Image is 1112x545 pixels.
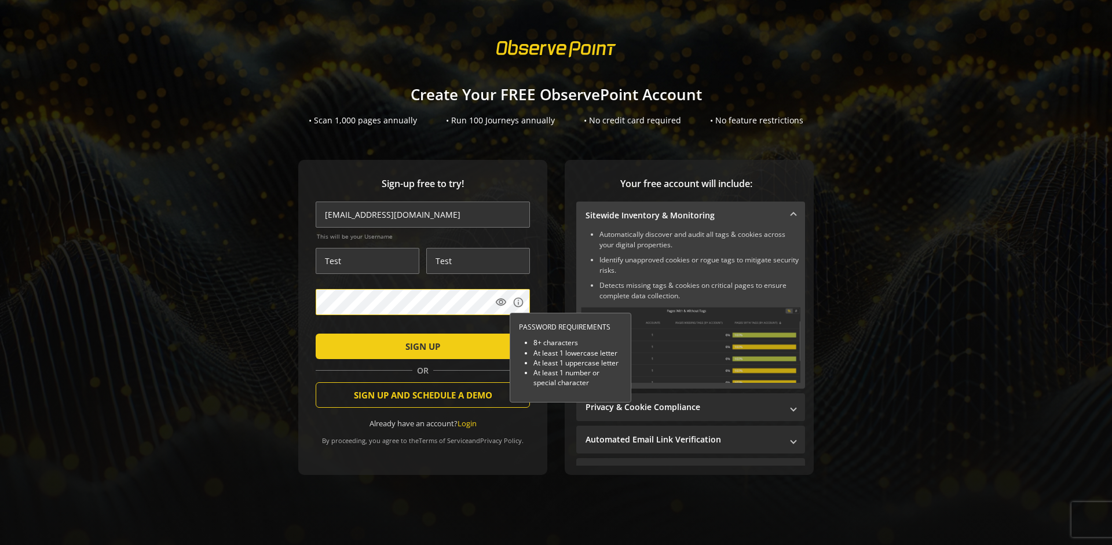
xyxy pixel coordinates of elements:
a: Privacy Policy [480,436,522,445]
mat-expansion-panel-header: Performance Monitoring with Web Vitals [576,458,805,486]
input: Last Name * [426,248,530,274]
span: Sign-up free to try! [316,177,530,191]
li: Identify unapproved cookies or rogue tags to mitigate security risks. [599,255,800,276]
span: Your free account will include: [576,177,796,191]
span: SIGN UP [405,336,440,357]
button: SIGN UP [316,334,530,359]
li: Automatically discover and audit all tags & cookies across your digital properties. [599,229,800,250]
span: This will be your Username [317,232,530,240]
span: SIGN UP AND SCHEDULE A DEMO [354,385,492,405]
mat-panel-title: Automated Email Link Verification [586,434,782,445]
mat-icon: visibility [495,297,507,308]
button: SIGN UP AND SCHEDULE A DEMO [316,382,530,408]
mat-expansion-panel-header: Automated Email Link Verification [576,426,805,453]
div: Already have an account? [316,418,530,429]
div: Sitewide Inventory & Monitoring [576,229,805,389]
mat-expansion-panel-header: Sitewide Inventory & Monitoring [576,202,805,229]
span: OR [412,365,433,376]
mat-expansion-panel-header: Privacy & Cookie Compliance [576,393,805,421]
div: • Run 100 Journeys annually [446,115,555,126]
mat-panel-title: Privacy & Cookie Compliance [586,401,782,413]
input: Email Address (name@work-email.com) * [316,202,530,228]
li: At least 1 uppercase letter [533,358,622,368]
li: At least 1 number or special character [533,368,622,387]
li: Detects missing tags & cookies on critical pages to ensure complete data collection. [599,280,800,301]
div: • Scan 1,000 pages annually [309,115,417,126]
a: Login [458,418,477,429]
div: • No credit card required [584,115,681,126]
a: Terms of Service [419,436,469,445]
div: • No feature restrictions [710,115,803,126]
input: First Name * [316,248,419,274]
li: 8+ characters [533,338,622,348]
mat-icon: info [513,297,524,308]
li: At least 1 lowercase letter [533,348,622,358]
img: Sitewide Inventory & Monitoring [581,307,800,383]
mat-panel-title: Sitewide Inventory & Monitoring [586,210,782,221]
div: By proceeding, you agree to the and . [316,429,530,445]
div: PASSWORD REQUIREMENTS [519,322,622,332]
